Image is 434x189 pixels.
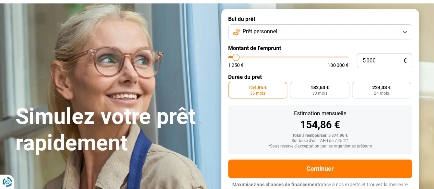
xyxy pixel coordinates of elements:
label: Durée du prêt [228,74,412,80]
div: 154,86 € [234,120,407,130]
button: Continuer [228,160,412,178]
span: 100 000 € [328,63,349,68]
div: Total à rembourser: 5 574,96 € [234,133,407,138]
span: Prêt personnel [243,28,277,35]
span: 154,86 € [248,85,267,90]
span: € [403,58,407,64]
h1: Simulez votre prêt rapidement [15,104,213,156]
span: 30 mois [312,91,327,95]
label: But du prêt [228,16,412,22]
span: 24 mois [374,91,389,95]
span: 182,63 € [310,85,329,90]
div: Sur base d'un TAEG de 7,45 %* [234,139,407,143]
div: Estimation mensuelle [234,111,407,116]
button: Prêt personnel [228,24,412,39]
span: 36 mois [250,91,265,95]
span: 224,33 € [372,85,391,90]
span: Maximisez vos chances de financement [232,182,319,187]
span: 1 250 € [228,63,244,68]
label: Montant de l'emprunt [228,45,412,51]
div: *Sous réserve d'acceptation par les organismes prêteurs [234,144,407,149]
